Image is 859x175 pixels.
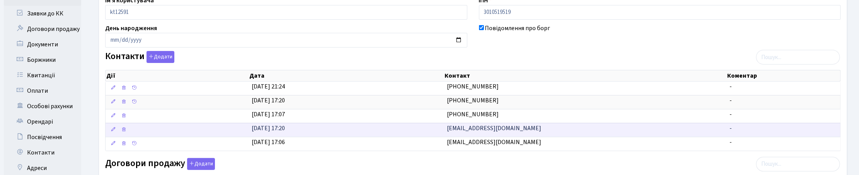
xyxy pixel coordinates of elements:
a: Квитанції [4,68,81,83]
a: Договори продажу [4,21,81,37]
a: Контакти [4,145,81,160]
button: Договори продажу [187,158,215,170]
a: Додати [145,50,174,63]
span: [PHONE_NUMBER] [447,82,499,91]
span: [DATE] 17:06 [252,138,285,146]
span: [DATE] 21:24 [252,82,285,91]
span: [DATE] 17:20 [252,124,285,133]
span: - [730,96,732,105]
span: - [730,110,732,119]
a: Особові рахунки [4,99,81,114]
span: - [730,124,732,133]
a: Додати [185,156,215,170]
a: Боржники [4,52,81,68]
span: [PHONE_NUMBER] [447,110,499,119]
span: [EMAIL_ADDRESS][DOMAIN_NAME] [447,138,541,146]
a: Заявки до КК [4,6,81,21]
span: [EMAIL_ADDRESS][DOMAIN_NAME] [447,124,541,133]
span: [DATE] 17:20 [252,96,285,105]
th: Дата [249,70,444,81]
th: Контакт [444,70,727,81]
label: Договори продажу [105,158,215,170]
a: Документи [4,37,81,52]
label: День народження [105,24,157,33]
button: Контакти [147,51,174,63]
a: Орендарі [4,114,81,129]
label: Повідомлення про борг [485,24,551,33]
span: - [730,138,732,146]
input: Пошук... [756,50,840,65]
input: Пошук... [756,157,840,172]
a: Посвідчення [4,129,81,145]
label: Контакти [105,51,174,63]
span: [PHONE_NUMBER] [447,96,499,105]
th: Дії [106,70,249,81]
th: Коментар [727,70,840,81]
span: [DATE] 17:07 [252,110,285,119]
span: - [730,82,732,91]
a: Оплати [4,83,81,99]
